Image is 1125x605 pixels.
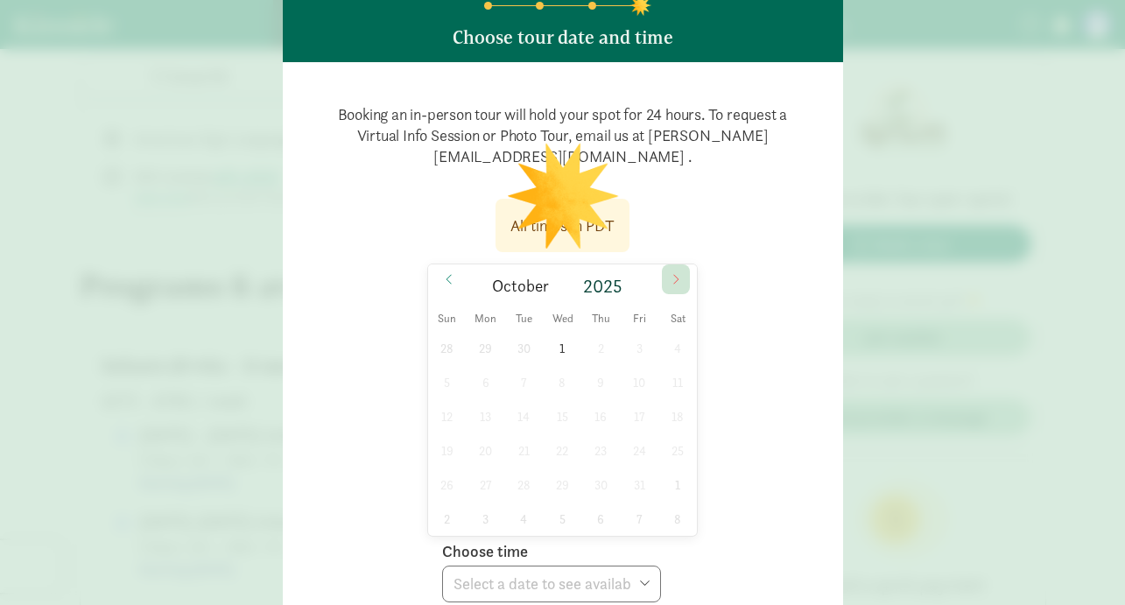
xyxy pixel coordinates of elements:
[505,313,544,325] span: Tue
[620,313,658,325] span: Fri
[467,313,505,325] span: Mon
[658,313,697,325] span: Sat
[582,313,621,325] span: Thu
[453,27,673,48] h5: Choose tour date and time
[545,331,580,365] span: October 1, 2025
[442,541,528,562] label: Choose time
[428,313,467,325] span: Sun
[468,331,503,365] span: September 29, 2025
[492,278,549,295] span: October
[510,214,615,237] div: All times in PDT
[507,331,541,365] span: September 30, 2025
[311,90,815,181] p: Booking an in-person tour will hold your spot for 24 hours. To request a Virtual Info Session or ...
[544,313,582,325] span: Wed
